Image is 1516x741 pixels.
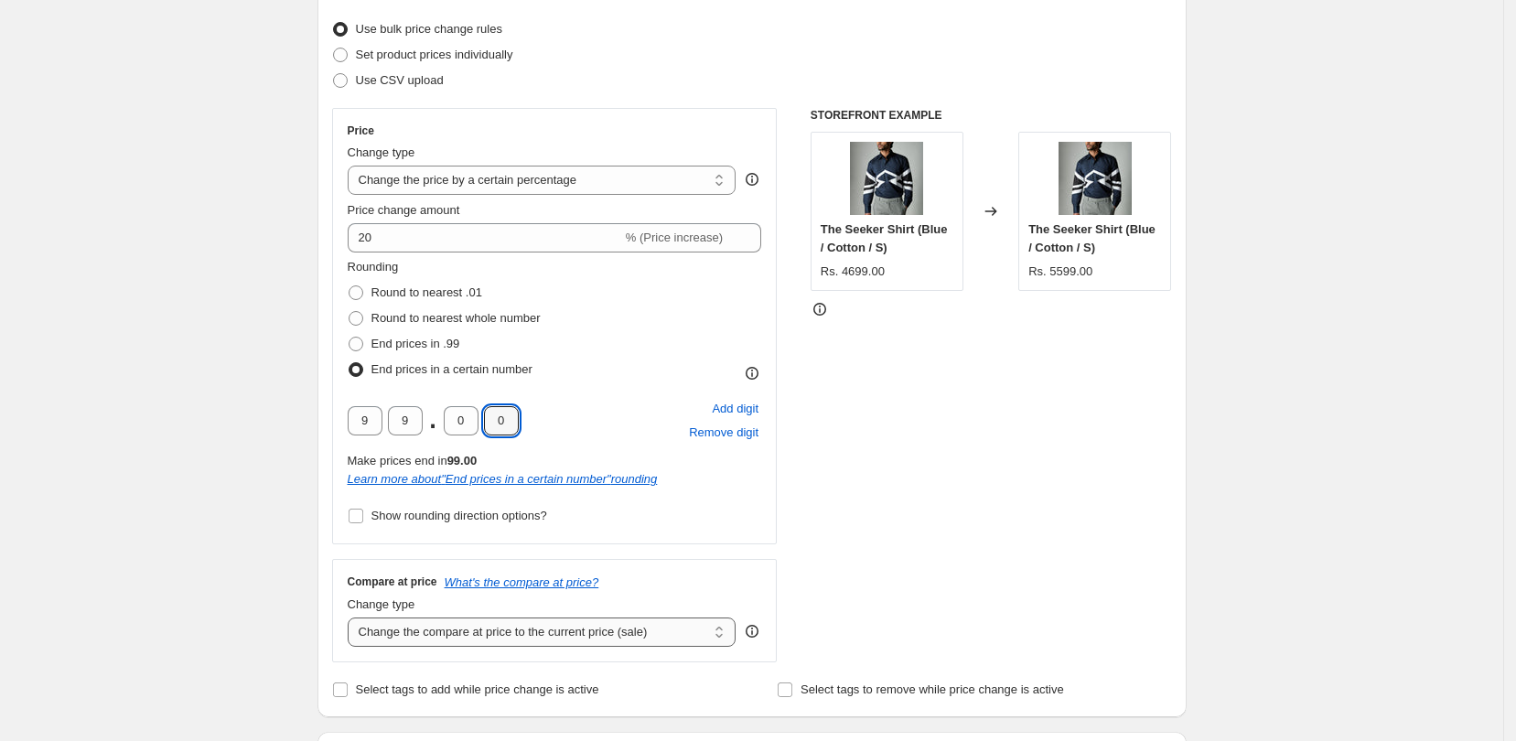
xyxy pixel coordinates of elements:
[484,406,519,435] input: ﹡
[371,285,482,299] span: Round to nearest .01
[743,170,761,188] div: help
[348,454,478,467] span: Make prices end in
[371,362,532,376] span: End prices in a certain number
[689,424,758,442] span: Remove digit
[1028,222,1156,254] span: The Seeker Shirt (Blue / Cotton / S)
[444,406,478,435] input: ﹡
[348,260,399,274] span: Rounding
[348,406,382,435] input: ﹡
[348,145,415,159] span: Change type
[356,22,502,36] span: Use bulk price change rules
[348,223,622,252] input: -15
[445,575,599,589] button: What's the compare at price?
[801,682,1064,696] span: Select tags to remove while price change is active
[348,472,658,486] i: Learn more about " End prices in a certain number " rounding
[1028,264,1092,278] span: Rs. 5599.00
[811,108,1172,123] h6: STOREFRONT EXAMPLE
[348,203,460,217] span: Price change amount
[1059,142,1132,215] img: Rhapsody3Shirt1_80x.jpg
[348,597,415,611] span: Change type
[371,337,460,350] span: End prices in .99
[428,406,438,435] span: .
[686,421,761,445] button: Remove placeholder
[348,472,658,486] a: Learn more about"End prices in a certain number"rounding
[388,406,423,435] input: ﹡
[850,142,923,215] img: Rhapsody3Shirt1_80x.jpg
[356,682,599,696] span: Select tags to add while price change is active
[709,397,761,421] button: Add placeholder
[371,311,541,325] span: Round to nearest whole number
[821,222,948,254] span: The Seeker Shirt (Blue / Cotton / S)
[348,123,374,138] h3: Price
[356,73,444,87] span: Use CSV upload
[371,509,547,522] span: Show rounding direction options?
[348,575,437,589] h3: Compare at price
[743,622,761,640] div: help
[712,400,758,418] span: Add digit
[356,48,513,61] span: Set product prices individually
[447,454,478,467] b: 99.00
[626,231,723,244] span: % (Price increase)
[821,264,885,278] span: Rs. 4699.00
